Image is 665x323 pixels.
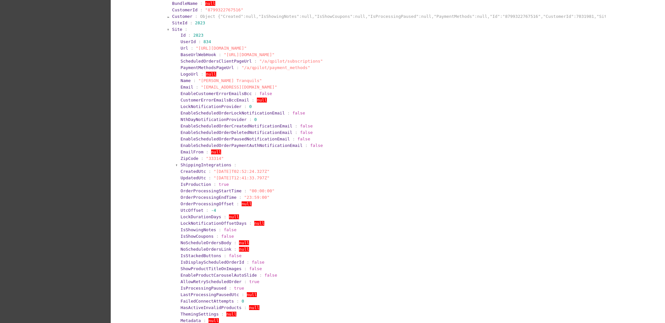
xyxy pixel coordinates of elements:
[198,78,262,83] span: "[PERSON_NAME] Tranquils"
[208,175,211,180] span: :
[252,98,254,102] span: :
[181,227,216,232] span: IsShowingNotes
[181,208,203,213] span: UtcOffset
[181,124,292,128] span: EnableScheduledOrderCreatedNotificationEmail
[295,130,297,135] span: :
[234,162,236,167] span: :
[181,162,232,167] span: ShippingIntegrations
[181,39,196,44] span: UserId
[204,39,211,44] span: 834
[200,7,203,12] span: :
[206,150,208,154] span: :
[181,253,221,258] span: IsStackedButtons
[297,137,310,141] span: false
[211,208,216,213] span: -4
[224,227,236,232] span: false
[181,91,252,96] span: EnableCustomerErrorEmailsBcc
[185,27,187,32] span: :
[181,240,232,245] span: NoScheduleOrdersBody
[247,260,249,265] span: :
[205,1,215,6] span: null
[206,72,216,77] span: null
[181,98,249,102] span: CustomerErrorEmailsBccEmail
[205,7,243,12] span: "8799322767516"
[181,137,290,141] span: EnableScheduledOrderPausedNotificationEmail
[181,247,232,252] span: NoScheduleOrdersLink
[244,188,247,193] span: :
[181,72,198,77] span: LogoUrl
[181,292,239,297] span: LastProcessingPausedUtc
[305,143,308,148] span: :
[181,182,211,187] span: IsProduction
[181,286,226,291] span: IsProcessingPaused
[188,33,191,38] span: :
[181,78,191,83] span: Name
[181,318,201,323] span: Metadata
[200,1,203,6] span: :
[224,253,226,258] span: :
[219,227,221,232] span: :
[252,260,264,265] span: false
[193,78,196,83] span: :
[236,65,239,70] span: :
[234,286,244,291] span: true
[181,260,244,265] span: IsDisplayScheduledOrderId
[181,104,242,109] span: LockNotificationProvider
[181,279,242,284] span: AllowRetryScheduledOrder
[191,46,193,51] span: :
[295,124,297,128] span: :
[254,117,257,122] span: 0
[181,169,206,174] span: CreatedUtc
[229,253,242,258] span: false
[172,1,197,6] span: BundleName
[249,117,252,122] span: :
[181,214,221,219] span: LockDurationDays
[208,318,219,323] span: null
[172,14,193,19] span: Customer
[249,279,259,284] span: true
[181,46,188,51] span: Url
[206,208,208,213] span: :
[211,150,221,154] span: null
[181,234,214,239] span: IsShowCoupons
[259,59,323,64] span: "/a/qpilot/subscriptions"
[239,247,249,252] span: null
[229,214,239,219] span: null
[204,318,206,323] span: :
[216,234,219,239] span: :
[244,305,247,310] span: :
[198,39,201,44] span: :
[247,292,257,297] span: null
[196,85,198,90] span: :
[201,72,204,77] span: :
[214,169,270,174] span: "[DATE]T02:52:24.327Z"
[254,221,264,226] span: null
[181,156,198,161] span: ZipCode
[181,130,292,135] span: EnableScheduledOrderDeletedNotificationEmail
[242,201,252,206] span: null
[249,305,259,310] span: null
[249,221,252,226] span: :
[254,59,257,64] span: :
[172,7,197,12] span: CustomerId
[239,195,242,200] span: :
[221,312,224,317] span: :
[219,52,221,57] span: :
[242,65,310,70] span: "/a/qpilot/payment_methods"
[181,117,247,122] span: NthDayNotificationProvider
[181,266,242,271] span: ShowProductTitleOnImages
[181,175,206,180] span: UpdatedUtc
[249,266,262,271] span: false
[254,91,257,96] span: :
[201,156,204,161] span: :
[242,299,244,304] span: 0
[181,312,219,317] span: ThemingSettings
[193,33,203,38] span: 2823
[224,214,226,219] span: :
[264,273,277,278] span: false
[221,234,234,239] span: false
[244,279,247,284] span: :
[181,305,242,310] span: HasActiveInvalidProducts
[236,201,239,206] span: :
[287,111,290,115] span: :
